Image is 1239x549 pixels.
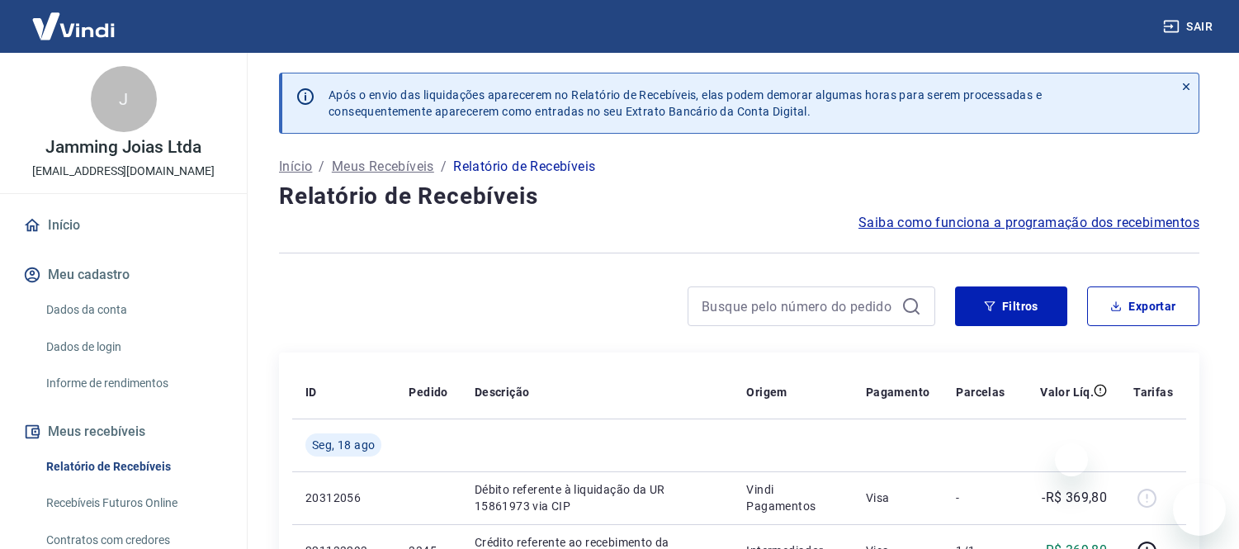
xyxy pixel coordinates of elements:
[409,384,447,400] p: Pedido
[1040,384,1094,400] p: Valor Líq.
[866,490,930,506] p: Visa
[20,414,227,450] button: Meus recebíveis
[475,481,721,514] p: Débito referente à liquidação da UR 15861973 via CIP
[20,207,227,244] a: Início
[20,1,127,51] img: Vindi
[40,486,227,520] a: Recebíveis Futuros Online
[329,87,1042,120] p: Após o envio das liquidações aparecerem no Relatório de Recebíveis, elas podem demorar algumas ho...
[1087,286,1199,326] button: Exportar
[956,384,1005,400] p: Parcelas
[312,437,375,453] span: Seg, 18 ago
[40,450,227,484] a: Relatório de Recebíveis
[866,384,930,400] p: Pagamento
[45,139,201,156] p: Jamming Joias Ltda
[305,490,382,506] p: 20312056
[279,180,1199,213] h4: Relatório de Recebíveis
[40,330,227,364] a: Dados de login
[319,157,324,177] p: /
[1042,488,1107,508] p: -R$ 369,80
[1173,483,1226,536] iframe: Botão para abrir a janela de mensagens
[40,293,227,327] a: Dados da conta
[1055,443,1088,476] iframe: Fechar mensagem
[20,257,227,293] button: Meu cadastro
[453,157,595,177] p: Relatório de Recebíveis
[305,384,317,400] p: ID
[956,490,1005,506] p: -
[32,163,215,180] p: [EMAIL_ADDRESS][DOMAIN_NAME]
[441,157,447,177] p: /
[702,294,895,319] input: Busque pelo número do pedido
[332,157,434,177] a: Meus Recebíveis
[475,384,530,400] p: Descrição
[40,367,227,400] a: Informe de rendimentos
[858,213,1199,233] a: Saiba como funciona a programação dos recebimentos
[955,286,1067,326] button: Filtros
[746,384,787,400] p: Origem
[1160,12,1219,42] button: Sair
[279,157,312,177] a: Início
[91,66,157,132] div: J
[1133,384,1173,400] p: Tarifas
[746,481,839,514] p: Vindi Pagamentos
